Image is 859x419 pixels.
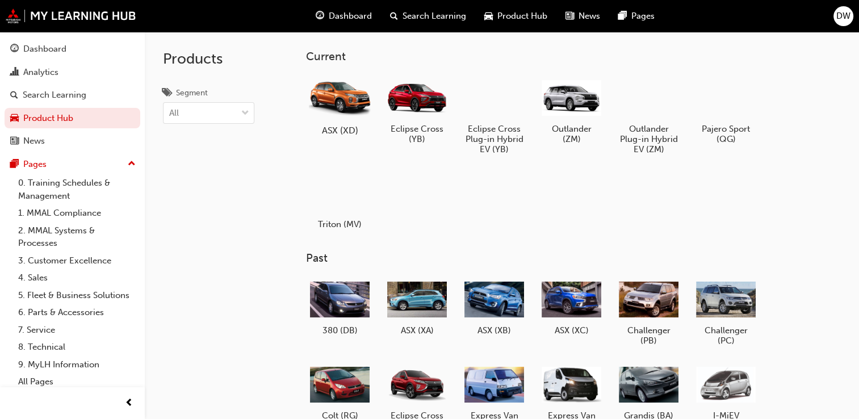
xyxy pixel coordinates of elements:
div: Search Learning [23,89,86,102]
div: Segment [176,87,208,99]
a: pages-iconPages [609,5,664,28]
a: Outlander Plug-in Hybrid EV (ZM) [615,72,683,158]
img: mmal [6,9,136,23]
a: Challenger (PB) [615,274,683,350]
a: 380 (DB) [306,274,374,340]
span: chart-icon [10,68,19,78]
h5: ASX (XB) [464,325,524,336]
button: Pages [5,154,140,175]
a: Outlander (ZM) [538,72,606,148]
span: news-icon [565,9,574,23]
span: Dashboard [329,10,372,23]
div: All [169,107,179,120]
span: pages-icon [10,160,19,170]
h5: 380 (DB) [310,325,370,336]
a: ASX (XB) [460,274,529,340]
a: 6. Parts & Accessories [14,304,140,321]
a: 9. MyLH Information [14,356,140,374]
a: News [5,131,140,152]
h5: Challenger (PB) [619,325,678,346]
h5: Eclipse Cross Plug-in Hybrid EV (YB) [464,124,524,154]
a: ASX (XC) [538,274,606,340]
a: guage-iconDashboard [307,5,381,28]
h5: Eclipse Cross (YB) [387,124,447,144]
span: search-icon [10,90,18,100]
span: pages-icon [618,9,627,23]
a: Search Learning [5,85,140,106]
a: 3. Customer Excellence [14,252,140,270]
a: Pajero Sport (QG) [692,72,760,148]
span: up-icon [128,157,136,171]
span: prev-icon [125,396,133,410]
a: Product Hub [5,108,140,129]
a: 5. Fleet & Business Solutions [14,287,140,304]
a: Challenger (PC) [692,274,760,350]
button: DashboardAnalyticsSearch LearningProduct HubNews [5,36,140,154]
a: car-iconProduct Hub [475,5,556,28]
span: car-icon [484,9,493,23]
a: ASX (XD) [306,72,374,138]
a: ASX (XA) [383,274,451,340]
span: Product Hub [497,10,547,23]
span: search-icon [390,9,398,23]
span: guage-icon [316,9,324,23]
h3: Past [306,252,841,265]
span: news-icon [10,136,19,146]
div: Dashboard [23,43,66,56]
span: News [579,10,600,23]
span: car-icon [10,114,19,124]
div: Analytics [23,66,58,79]
a: 7. Service [14,321,140,339]
h3: Current [306,50,841,63]
h5: Triton (MV) [310,219,370,229]
h5: Outlander (ZM) [542,124,601,144]
a: 0. Training Schedules & Management [14,174,140,204]
div: News [23,135,45,148]
h5: ASX (XC) [542,325,601,336]
h5: ASX (XD) [308,125,371,136]
h5: Outlander Plug-in Hybrid EV (ZM) [619,124,678,154]
a: 1. MMAL Compliance [14,204,140,222]
h2: Products [163,50,254,68]
span: down-icon [241,106,249,121]
span: guage-icon [10,44,19,55]
h5: Challenger (PC) [696,325,756,346]
span: tags-icon [163,89,171,99]
a: 4. Sales [14,269,140,287]
a: Triton (MV) [306,167,374,233]
h5: Pajero Sport (QG) [696,124,756,144]
a: Dashboard [5,39,140,60]
span: Search Learning [403,10,466,23]
span: Pages [631,10,655,23]
a: Analytics [5,62,140,83]
a: 8. Technical [14,338,140,356]
a: 2. MMAL Systems & Processes [14,222,140,252]
a: Eclipse Cross Plug-in Hybrid EV (YB) [460,72,529,158]
span: DW [836,10,850,23]
a: news-iconNews [556,5,609,28]
a: Eclipse Cross (YB) [383,72,451,148]
div: Pages [23,158,47,171]
button: DW [833,6,853,26]
h5: ASX (XA) [387,325,447,336]
a: All Pages [14,373,140,391]
a: search-iconSearch Learning [381,5,475,28]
